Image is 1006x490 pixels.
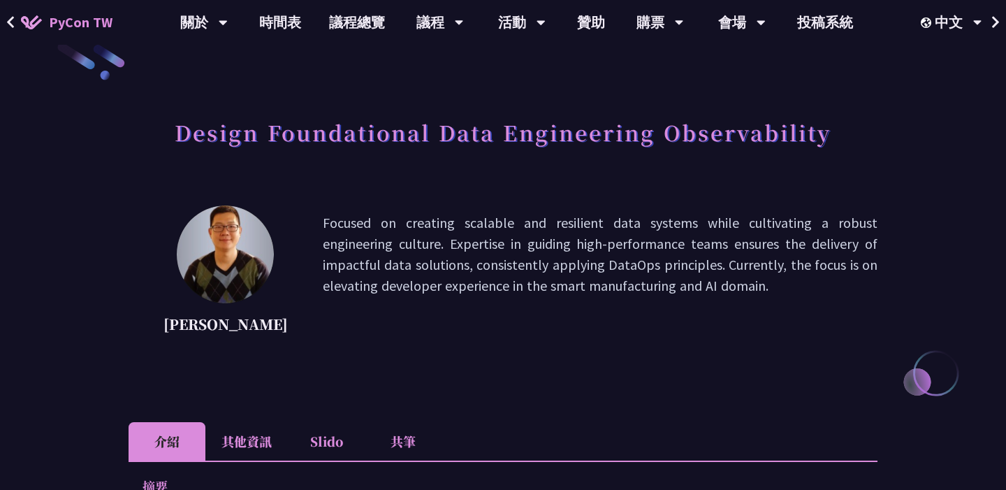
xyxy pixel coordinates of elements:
img: Locale Icon [921,17,935,28]
span: PyCon TW [49,12,112,33]
li: 介紹 [129,422,205,461]
img: Shuhsi Lin [177,206,274,303]
p: [PERSON_NAME] [163,314,288,335]
li: 共筆 [365,422,442,461]
h1: Design Foundational Data Engineering Observability [175,111,831,153]
a: PyCon TW [7,5,126,40]
img: Home icon of PyCon TW 2025 [21,15,42,29]
p: Focused on creating scalable and resilient data systems while cultivating a robust engineering cu... [323,212,877,338]
li: 其他資訊 [205,422,288,461]
li: Slido [288,422,365,461]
